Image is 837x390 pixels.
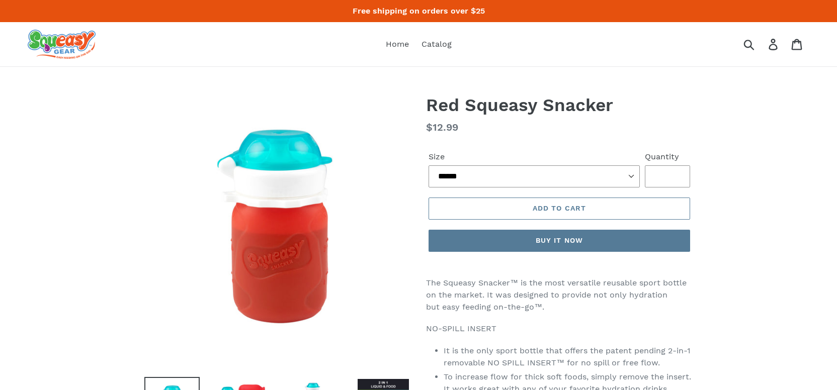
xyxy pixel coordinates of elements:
[422,39,452,49] span: Catalog
[386,39,409,49] span: Home
[429,230,690,252] button: Buy it now
[381,37,414,52] a: Home
[426,94,693,116] h1: Red Squeasy Snacker
[28,30,96,59] img: squeasy gear snacker portable food pouch
[416,37,457,52] a: Catalog
[429,151,640,163] label: Size
[426,121,458,133] span: $12.99
[426,323,693,335] p: NO-SPILL INSERT
[429,198,690,220] button: Add to cart
[444,345,693,369] li: It is the only sport bottle that offers the patent pending 2-in-1 removable NO SPILL INSERT™ for ...
[426,277,693,313] p: The Squeasy Snacker™ is the most versatile reusable sport bottle on the market. It was designed t...
[533,204,586,212] span: Add to cart
[645,151,690,163] label: Quantity
[747,33,775,55] input: Search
